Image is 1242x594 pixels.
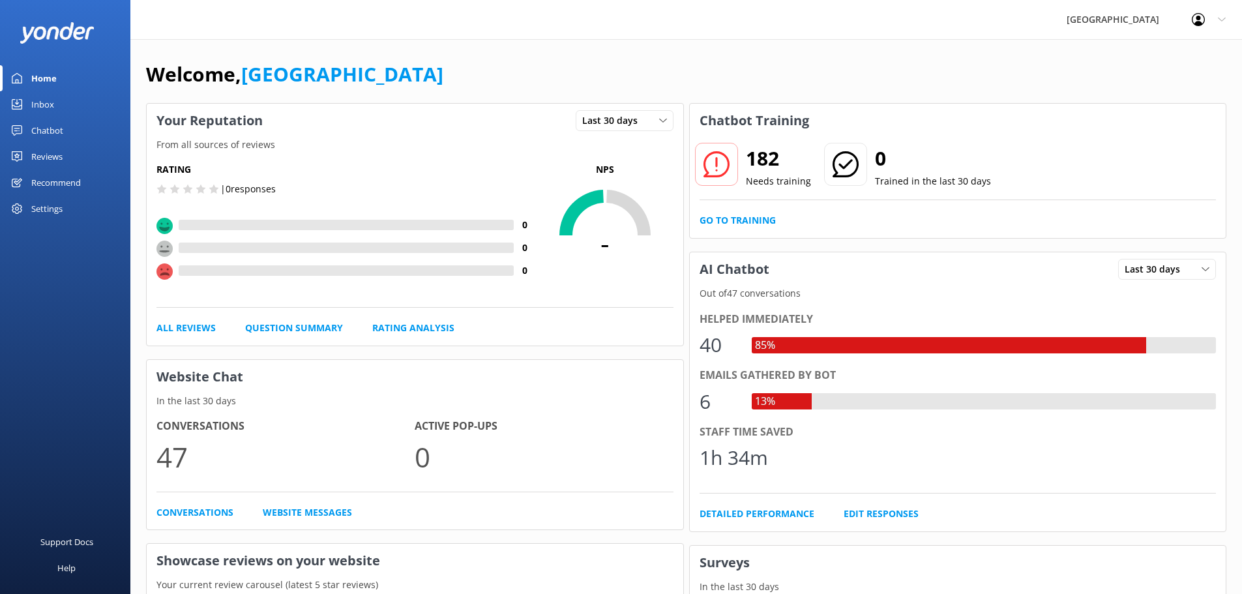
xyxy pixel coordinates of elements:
h4: 0 [514,218,537,232]
div: Emails gathered by bot [700,367,1217,384]
a: Conversations [156,505,233,520]
a: Edit Responses [844,507,919,521]
h4: Conversations [156,418,415,435]
a: Question Summary [245,321,343,335]
h3: Website Chat [147,360,683,394]
h4: 0 [514,241,537,255]
div: Recommend [31,170,81,196]
div: Reviews [31,143,63,170]
h3: Showcase reviews on your website [147,544,683,578]
a: Rating Analysis [372,321,454,335]
div: Helped immediately [700,311,1217,328]
p: In the last 30 days [147,394,683,408]
span: - [537,226,673,259]
p: From all sources of reviews [147,138,683,152]
div: 1h 34m [700,442,768,473]
a: Website Messages [263,505,352,520]
div: 6 [700,386,739,417]
p: NPS [537,162,673,177]
div: Inbox [31,91,54,117]
h1: Welcome, [146,59,443,90]
div: Chatbot [31,117,63,143]
h2: 182 [746,143,811,174]
p: Needs training [746,174,811,188]
h3: Surveys [690,546,1226,580]
h3: Chatbot Training [690,104,819,138]
h2: 0 [875,143,991,174]
h3: Your Reputation [147,104,273,138]
h5: Rating [156,162,537,177]
div: 40 [700,329,739,361]
a: All Reviews [156,321,216,335]
img: yonder-white-logo.png [20,22,95,44]
p: | 0 responses [220,182,276,196]
div: Help [57,555,76,581]
p: Out of 47 conversations [690,286,1226,301]
span: Last 30 days [582,113,645,128]
div: Support Docs [40,529,93,555]
div: Settings [31,196,63,222]
div: Staff time saved [700,424,1217,441]
p: Trained in the last 30 days [875,174,991,188]
div: 13% [752,393,778,410]
a: Detailed Performance [700,507,814,521]
h4: Active Pop-ups [415,418,673,435]
div: Home [31,65,57,91]
a: [GEOGRAPHIC_DATA] [241,61,443,87]
h4: 0 [514,263,537,278]
p: 0 [415,435,673,479]
p: 47 [156,435,415,479]
span: Last 30 days [1125,262,1188,276]
p: Your current review carousel (latest 5 star reviews) [147,578,683,592]
div: 85% [752,337,778,354]
p: In the last 30 days [690,580,1226,594]
a: Go to Training [700,213,776,228]
h3: AI Chatbot [690,252,779,286]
